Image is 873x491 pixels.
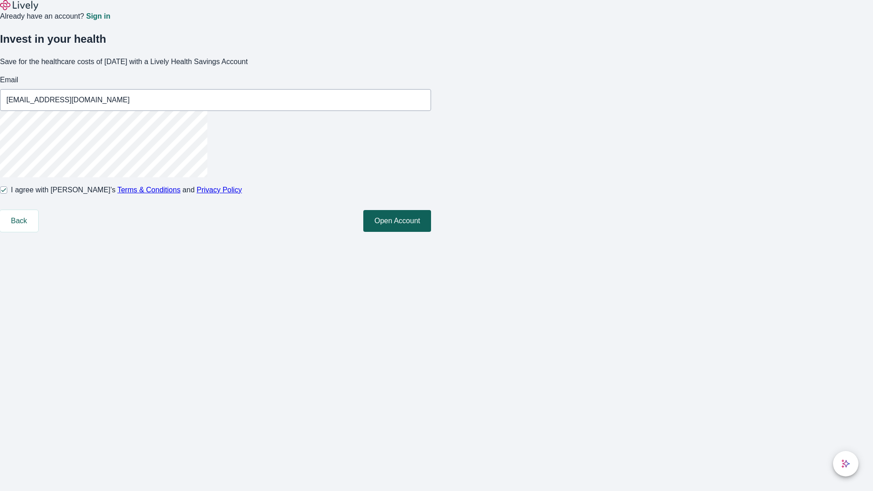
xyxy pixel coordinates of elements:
button: chat [833,451,858,476]
svg: Lively AI Assistant [841,459,850,468]
a: Sign in [86,13,110,20]
a: Privacy Policy [197,186,242,194]
button: Open Account [363,210,431,232]
a: Terms & Conditions [117,186,181,194]
span: I agree with [PERSON_NAME]’s and [11,185,242,195]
